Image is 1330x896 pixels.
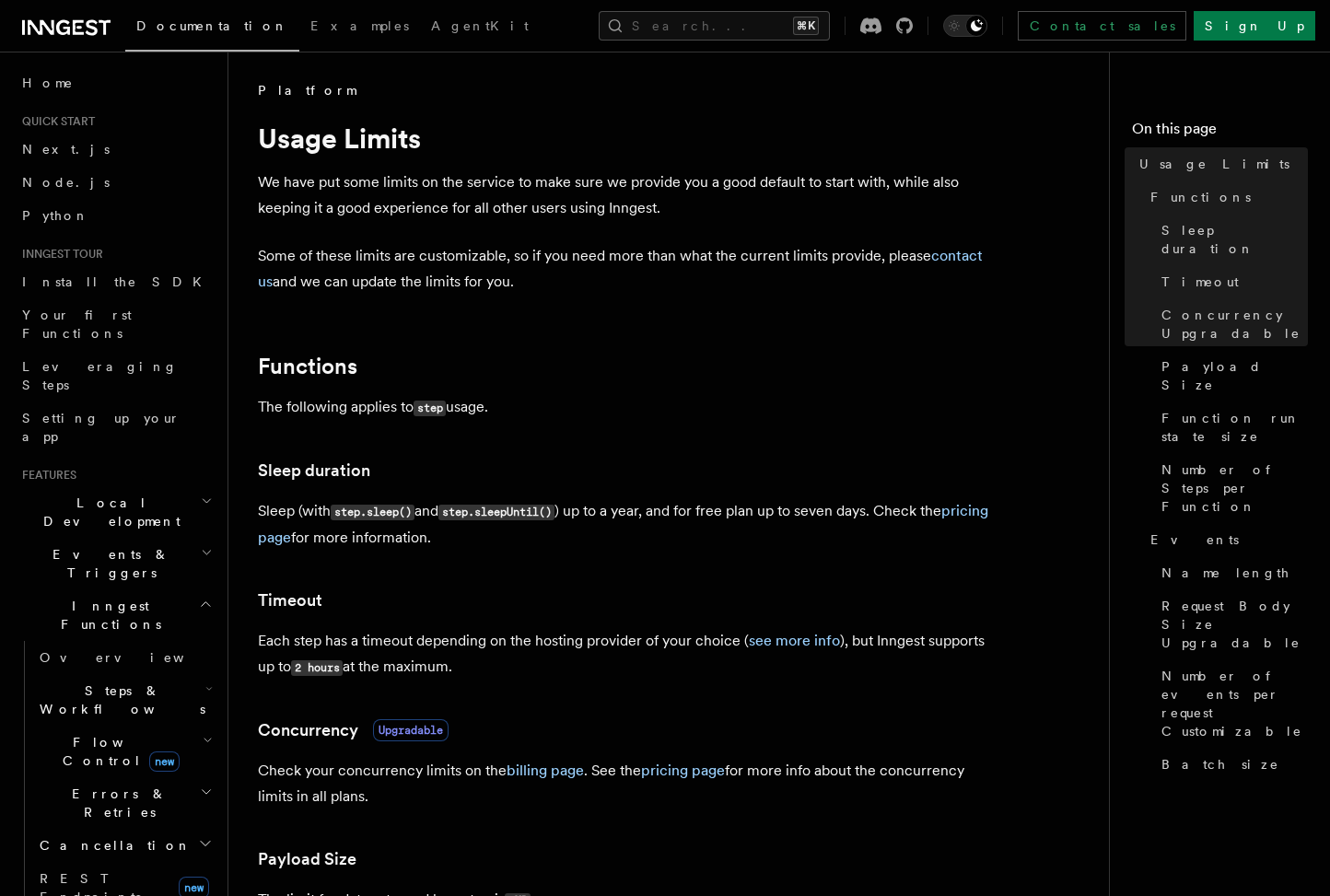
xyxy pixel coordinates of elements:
[793,17,819,35] kbd: ⌘K
[258,588,322,613] a: Timeout
[310,18,409,33] span: Examples
[22,175,110,190] span: Node.js
[1154,589,1308,659] a: Request Body Size Upgradable
[507,762,584,779] a: billing page
[943,15,987,37] button: Toggle dark mode
[32,829,216,862] button: Cancellation
[1161,597,1308,652] span: Request Body Size Upgradable
[125,6,299,52] a: Documentation
[15,298,216,350] a: Your first Functions
[22,74,74,92] span: Home
[1161,273,1239,291] span: Timeout
[15,199,216,232] a: Python
[32,641,216,674] a: Overview
[1143,180,1308,214] a: Functions
[15,66,216,99] a: Home
[15,133,216,166] a: Next.js
[32,674,216,726] button: Steps & Workflows
[1154,401,1308,453] a: Function run state size
[258,498,995,551] p: Sleep (with and ) up to a year, and for free plan up to seven days. Check the for more information.
[1018,11,1186,41] a: Contact sales
[1132,118,1308,147] h4: On this page
[1143,523,1308,556] a: Events
[291,660,343,676] code: 2 hours
[431,18,529,33] span: AgentKit
[15,468,76,483] span: Features
[1154,556,1308,589] a: Name length
[1161,409,1308,446] span: Function run state size
[15,350,216,401] a: Leveraging Steps
[373,719,449,741] span: Upgradable
[15,597,199,634] span: Inngest Functions
[22,411,181,444] span: Setting up your app
[1154,214,1308,265] a: Sleep duration
[1161,306,1308,343] span: Concurrency Upgradable
[15,265,216,298] a: Install the SDK
[32,836,192,855] span: Cancellation
[258,243,995,295] p: Some of these limits are customizable, so if you need more than what the current limits provide, ...
[258,169,995,221] p: We have put some limits on the service to make sure we provide you a good default to start with, ...
[438,505,554,520] code: step.sleepUntil()
[40,650,229,665] span: Overview
[258,394,995,421] p: The following applies to usage.
[22,359,178,392] span: Leveraging Steps
[258,458,370,483] a: Sleep duration
[15,166,216,199] a: Node.js
[22,274,213,289] span: Install the SDK
[32,681,205,718] span: Steps & Workflows
[1154,265,1308,298] a: Timeout
[1161,755,1279,774] span: Batch size
[136,18,288,33] span: Documentation
[1150,188,1251,206] span: Functions
[32,785,200,821] span: Errors & Retries
[15,114,95,129] span: Quick start
[32,733,203,770] span: Flow Control
[1139,155,1289,173] span: Usage Limits
[258,81,356,99] span: Platform
[15,589,216,641] button: Inngest Functions
[1154,748,1308,781] a: Batch size
[22,308,132,341] span: Your first Functions
[15,538,216,589] button: Events & Triggers
[15,401,216,453] a: Setting up your app
[1161,564,1290,582] span: Name length
[1154,298,1308,350] a: Concurrency Upgradable
[1150,530,1239,549] span: Events
[1132,147,1308,180] a: Usage Limits
[258,717,449,743] a: ConcurrencyUpgradable
[1161,357,1308,394] span: Payload Size
[149,751,180,772] span: new
[420,6,540,50] a: AgentKit
[1161,221,1308,258] span: Sleep duration
[15,247,103,262] span: Inngest tour
[1194,11,1315,41] a: Sign Up
[258,758,995,809] p: Check your concurrency limits on the . See the for more info about the concurrency limits in all ...
[32,777,216,829] button: Errors & Retries
[1154,453,1308,523] a: Number of Steps per Function
[258,122,995,155] h1: Usage Limits
[599,11,830,41] button: Search...⌘K
[749,632,840,649] a: see more info
[258,628,995,681] p: Each step has a timeout depending on the hosting provider of your choice ( ), but Inngest support...
[258,354,357,379] a: Functions
[22,142,110,157] span: Next.js
[258,846,356,872] a: Payload Size
[1161,667,1308,740] span: Number of events per request Customizable
[641,762,725,779] a: pricing page
[1154,659,1308,748] a: Number of events per request Customizable
[15,494,201,530] span: Local Development
[22,208,89,223] span: Python
[32,726,216,777] button: Flow Controlnew
[15,545,201,582] span: Events & Triggers
[15,486,216,538] button: Local Development
[299,6,420,50] a: Examples
[414,401,446,416] code: step
[1154,350,1308,401] a: Payload Size
[331,505,414,520] code: step.sleep()
[1161,460,1308,516] span: Number of Steps per Function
